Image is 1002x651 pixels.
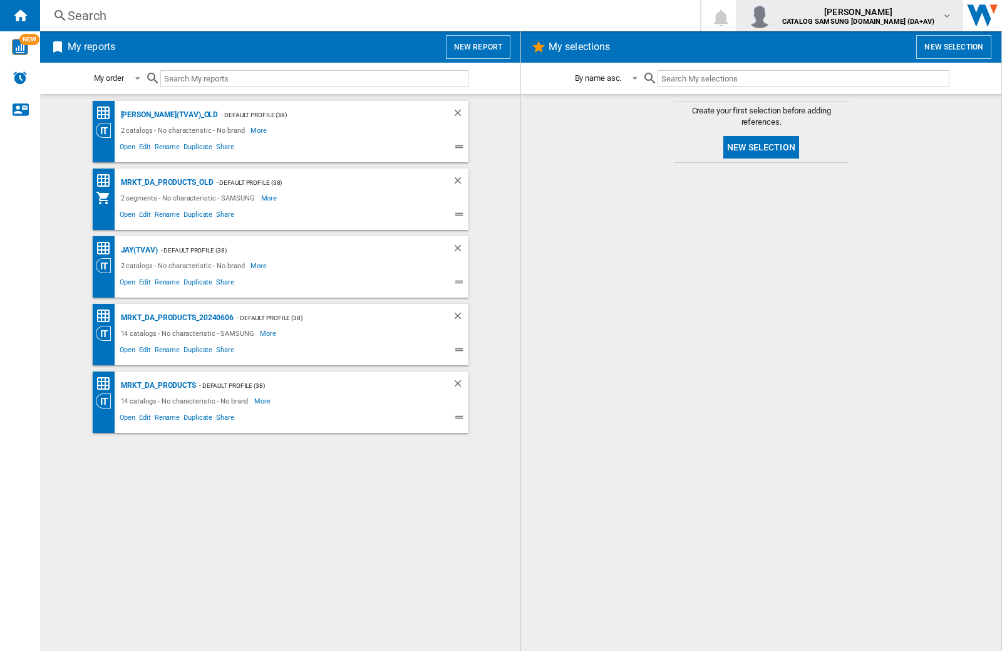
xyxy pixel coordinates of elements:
[446,35,510,59] button: New report
[782,18,934,26] b: CATALOG SAMSUNG [DOMAIN_NAME] (DA+AV)
[118,276,138,291] span: Open
[234,310,426,326] div: - Default profile (38)
[452,242,468,258] div: Delete
[214,175,427,190] div: - Default profile (38)
[96,308,118,324] div: Price Matrix
[96,258,118,273] div: Category View
[153,209,182,224] span: Rename
[12,39,28,55] img: wise-card.svg
[68,7,668,24] div: Search
[182,141,214,156] span: Duplicate
[182,276,214,291] span: Duplicate
[137,276,153,291] span: Edit
[196,378,427,393] div: - Default profile (38)
[13,70,28,85] img: alerts-logo.svg
[214,412,236,427] span: Share
[674,105,849,128] span: Create your first selection before adding references.
[723,136,799,159] button: New selection
[118,242,158,258] div: JAY(TVAV)
[158,242,427,258] div: - Default profile (38)
[118,141,138,156] span: Open
[260,326,278,341] span: More
[218,107,426,123] div: - Default profile (38)
[214,141,236,156] span: Share
[137,209,153,224] span: Edit
[261,190,279,206] span: More
[118,310,234,326] div: MRKT_DA_PRODUCTS_20240606
[916,35,991,59] button: New selection
[118,123,251,138] div: 2 catalogs - No characteristic - No brand
[452,310,468,326] div: Delete
[118,175,214,190] div: MRKT_DA_PRODUCTS_OLD
[214,209,236,224] span: Share
[96,105,118,121] div: Price Matrix
[19,34,39,45] span: NEW
[96,173,118,189] div: Price Matrix
[182,412,214,427] span: Duplicate
[214,344,236,359] span: Share
[153,412,182,427] span: Rename
[118,190,261,206] div: 2 segments - No characteristic - SAMSUNG
[96,241,118,256] div: Price Matrix
[118,412,138,427] span: Open
[658,70,949,87] input: Search My selections
[250,123,269,138] span: More
[214,276,236,291] span: Share
[254,393,272,409] span: More
[250,258,269,273] span: More
[153,344,182,359] span: Rename
[153,141,182,156] span: Rename
[452,378,468,393] div: Delete
[118,378,196,393] div: MRKT_DA_PRODUCTS
[118,326,261,341] div: 14 catalogs - No characteristic - SAMSUNG
[118,209,138,224] span: Open
[96,376,118,392] div: Price Matrix
[137,344,153,359] span: Edit
[65,35,118,59] h2: My reports
[452,107,468,123] div: Delete
[118,258,251,273] div: 2 catalogs - No characteristic - No brand
[137,141,153,156] span: Edit
[153,276,182,291] span: Rename
[96,190,118,206] div: My Assortment
[118,393,255,409] div: 14 catalogs - No characteristic - No brand
[96,326,118,341] div: Category View
[747,3,772,28] img: profile.jpg
[546,35,612,59] h2: My selections
[96,123,118,138] div: Category View
[118,344,138,359] span: Open
[182,344,214,359] span: Duplicate
[452,175,468,190] div: Delete
[575,73,622,83] div: By name asc.
[137,412,153,427] span: Edit
[160,70,468,87] input: Search My reports
[782,6,934,18] span: [PERSON_NAME]
[118,107,219,123] div: [PERSON_NAME](TVAV)_old
[94,73,124,83] div: My order
[182,209,214,224] span: Duplicate
[96,393,118,409] div: Category View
